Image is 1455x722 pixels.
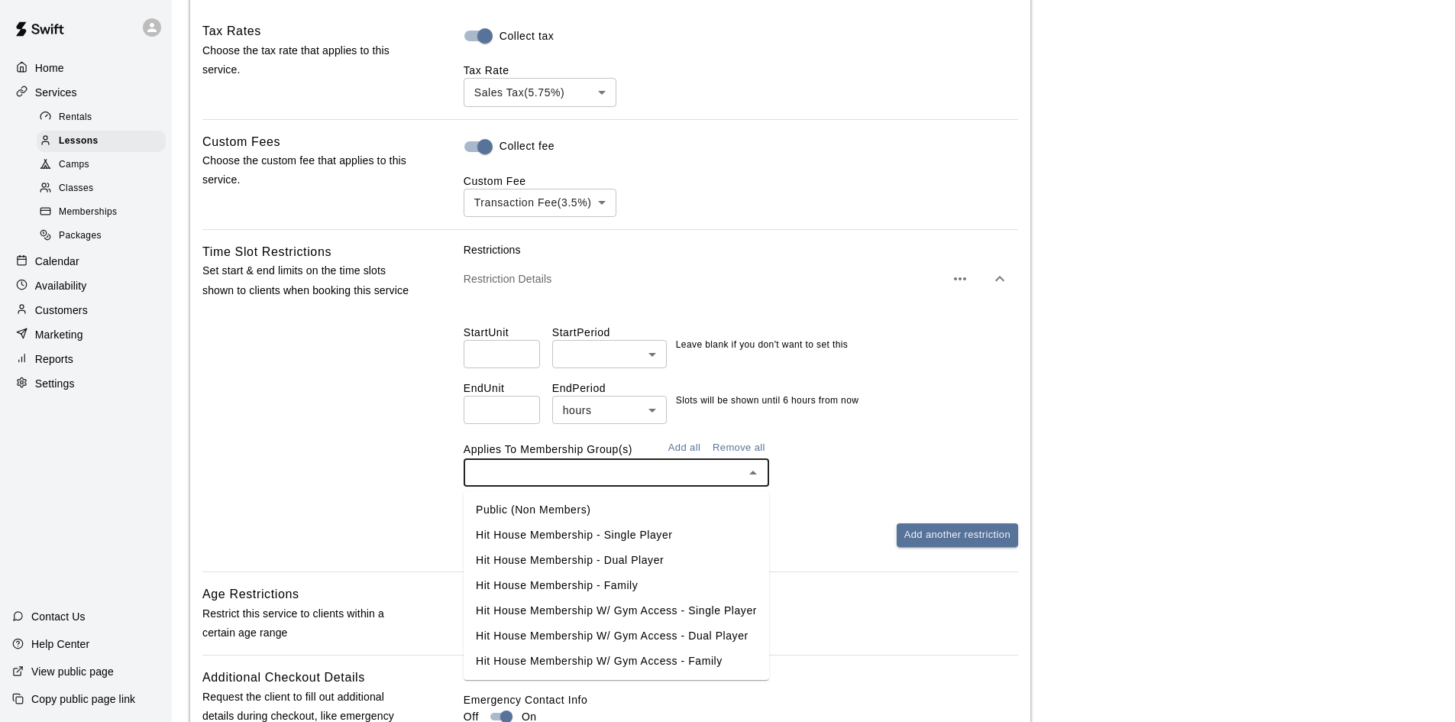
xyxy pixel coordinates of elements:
[35,327,83,342] p: Marketing
[464,78,616,106] div: Sales Tax ( 5.75 %)
[37,154,172,177] a: Camps
[12,274,160,297] a: Availability
[464,649,769,674] li: Hit House Membership W/ Gym Access - Family
[464,175,526,187] label: Custom Fee
[676,338,848,353] p: Leave blank if you don't want to set this
[202,604,415,643] p: Restrict this service to clients within a certain age range
[552,380,667,396] label: End Period
[37,177,172,201] a: Classes
[59,157,89,173] span: Camps
[59,134,99,149] span: Lessons
[500,28,555,44] span: Collect tax
[37,154,166,176] div: Camps
[500,138,555,154] span: Collect fee
[37,202,166,223] div: Memberships
[12,81,160,104] a: Services
[552,325,667,340] label: Start Period
[12,372,160,395] a: Settings
[37,107,166,128] div: Rentals
[202,242,331,262] h6: Time Slot Restrictions
[37,129,172,153] a: Lessons
[660,436,709,460] button: Add all
[35,60,64,76] p: Home
[464,325,552,340] label: Start Unit
[464,548,769,573] li: Hit House Membership - Dual Player
[464,443,632,455] label: Applies To Membership Group(s)
[742,462,764,484] button: Close
[897,523,1018,547] button: Add another restriction
[37,225,166,247] div: Packages
[59,205,117,220] span: Memberships
[464,598,769,623] li: Hit House Membership W/ Gym Access - Single Player
[37,225,172,248] a: Packages
[202,132,280,152] h6: Custom Fees
[202,151,415,189] p: Choose the custom fee that applies to this service.
[464,189,616,217] div: Transaction Fee ( 3.5% )
[12,250,160,273] a: Calendar
[37,178,166,199] div: Classes
[59,228,102,244] span: Packages
[35,254,79,269] p: Calendar
[12,348,160,371] a: Reports
[464,64,509,76] label: Tax Rate
[31,691,135,707] p: Copy public page link
[31,609,86,624] p: Contact Us
[464,573,769,598] li: Hit House Membership - Family
[12,299,160,322] a: Customers
[59,110,92,125] span: Rentals
[31,664,114,679] p: View public page
[464,271,945,287] p: Restriction Details
[202,584,299,604] h6: Age Restrictions
[35,351,73,367] p: Reports
[676,393,859,409] p: Slots will be shown until 6 hours from now
[464,242,1018,257] p: Restrictions
[202,261,415,299] p: Set start & end limits on the time slots shown to clients when booking this service
[464,523,769,548] li: Hit House Membership - Single Player
[37,105,172,129] a: Rentals
[59,181,93,196] span: Classes
[37,201,172,225] a: Memberships
[37,131,166,152] div: Lessons
[31,636,89,652] p: Help Center
[202,21,261,41] h6: Tax Rates
[464,692,1018,707] label: Emergency Contact Info
[35,376,75,391] p: Settings
[35,85,77,100] p: Services
[202,668,365,688] h6: Additional Checkout Details
[464,623,769,649] li: Hit House Membership W/ Gym Access - Dual Player
[552,396,667,424] div: hours
[202,41,415,79] p: Choose the tax rate that applies to this service.
[464,380,552,396] label: End Unit
[464,497,769,523] li: Public (Non Members)
[12,57,160,79] a: Home
[12,323,160,346] a: Marketing
[35,278,87,293] p: Availability
[464,257,1018,300] div: Restriction Details
[35,303,88,318] p: Customers
[709,436,769,460] button: Remove all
